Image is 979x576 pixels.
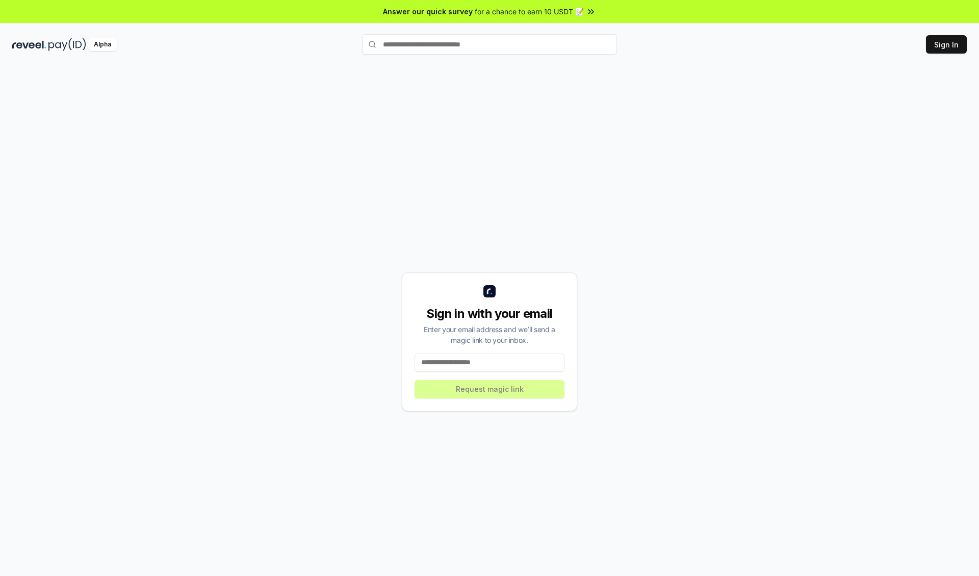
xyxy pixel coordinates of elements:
img: logo_small [483,285,496,297]
img: reveel_dark [12,38,46,51]
div: Sign in with your email [415,306,564,322]
button: Sign In [926,35,967,54]
div: Alpha [88,38,117,51]
span: for a chance to earn 10 USDT 📝 [475,6,584,17]
span: Answer our quick survey [383,6,473,17]
img: pay_id [48,38,86,51]
div: Enter your email address and we’ll send a magic link to your inbox. [415,324,564,345]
